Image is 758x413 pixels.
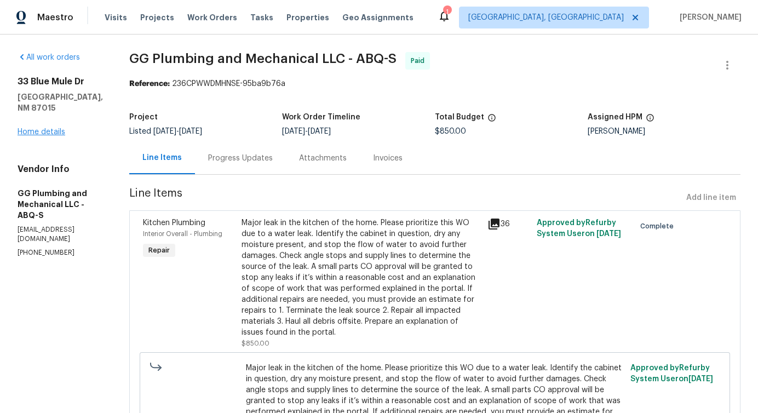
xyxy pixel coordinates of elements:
span: Approved by Refurby System User on [630,364,713,383]
span: Line Items [129,188,682,208]
span: Properties [286,12,329,23]
span: [DATE] [688,375,713,383]
span: Projects [140,12,174,23]
span: [DATE] [179,128,202,135]
p: [PHONE_NUMBER] [18,248,103,257]
div: Major leak in the kitchen of the home. Please prioritize this WO due to a water leak. Identify th... [242,217,481,338]
span: Kitchen Plumbing [143,219,205,227]
span: Paid [411,55,429,66]
h5: Work Order Timeline [282,113,360,121]
span: [DATE] [282,128,305,135]
div: Line Items [142,152,182,163]
span: Visits [105,12,127,23]
h4: Vendor Info [18,164,103,175]
div: Attachments [299,153,347,164]
span: [GEOGRAPHIC_DATA], [GEOGRAPHIC_DATA] [468,12,624,23]
div: [PERSON_NAME] [588,128,740,135]
span: Interior Overall - Plumbing [143,231,222,237]
div: Progress Updates [208,153,273,164]
span: [DATE] [308,128,331,135]
h5: Total Budget [435,113,484,121]
h5: Project [129,113,158,121]
span: Repair [144,245,174,256]
a: All work orders [18,54,80,61]
span: [DATE] [153,128,176,135]
div: Invoices [373,153,403,164]
span: The hpm assigned to this work order. [646,113,654,128]
div: 36 [487,217,530,231]
span: Work Orders [187,12,237,23]
span: - [282,128,331,135]
h5: [GEOGRAPHIC_DATA], NM 87015 [18,91,103,113]
span: Complete [640,221,678,232]
span: The total cost of line items that have been proposed by Opendoor. This sum includes line items th... [487,113,496,128]
div: 236CPWWDMHNSE-95ba9b76a [129,78,740,89]
span: Geo Assignments [342,12,414,23]
p: [EMAIL_ADDRESS][DOMAIN_NAME] [18,225,103,244]
a: Home details [18,128,65,136]
h5: GG Plumbing and Mechanical LLC - ABQ-S [18,188,103,221]
span: $850.00 [242,340,269,347]
h2: 33 Blue Mule Dr [18,76,103,87]
span: Maestro [37,12,73,23]
h5: Assigned HPM [588,113,642,121]
div: 1 [443,7,451,18]
span: [PERSON_NAME] [675,12,742,23]
span: Tasks [250,14,273,21]
span: - [153,128,202,135]
span: $850.00 [435,128,466,135]
b: Reference: [129,80,170,88]
span: GG Plumbing and Mechanical LLC - ABQ-S [129,52,397,65]
span: [DATE] [596,230,621,238]
span: Listed [129,128,202,135]
span: Approved by Refurby System User on [537,219,621,238]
